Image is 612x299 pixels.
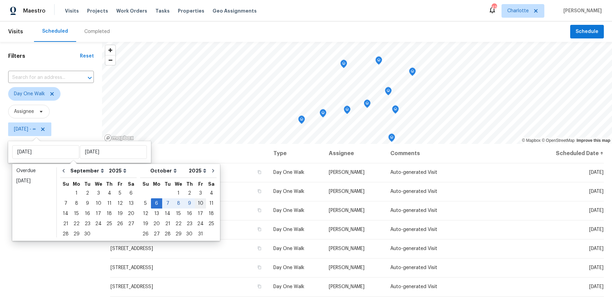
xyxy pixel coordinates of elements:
[82,209,93,219] div: Tue Sep 16 2025
[115,209,125,218] div: 19
[105,45,115,55] button: Zoom in
[82,209,93,218] div: 16
[16,167,52,174] div: Overdue
[390,284,437,289] span: Auto-generated Visit
[104,199,115,208] div: 11
[60,209,71,219] div: Sun Sep 14 2025
[198,182,203,186] abbr: Friday
[589,246,603,251] span: [DATE]
[206,188,217,198] div: 4
[125,188,137,198] div: 6
[256,283,262,289] button: Copy Address
[533,144,604,163] th: Scheduled Date ↑
[71,219,82,229] div: Mon Sep 22 2025
[60,198,71,209] div: Sun Sep 07 2025
[111,284,153,289] span: [STREET_ADDRESS]
[111,265,153,270] span: [STREET_ADDRESS]
[104,198,115,209] div: Thu Sep 11 2025
[82,198,93,209] div: Tue Sep 09 2025
[577,138,610,143] a: Improve this map
[195,209,206,218] div: 17
[140,198,151,209] div: Sun Oct 05 2025
[390,246,437,251] span: Auto-generated Visit
[195,229,206,239] div: 31
[140,199,151,208] div: 5
[208,182,215,186] abbr: Saturday
[71,219,82,229] div: 22
[107,166,128,176] select: Year
[105,55,115,65] span: Zoom out
[184,199,195,208] div: 9
[104,188,115,198] div: 4
[82,219,93,229] div: 23
[173,199,184,208] div: 8
[82,219,93,229] div: Tue Sep 23 2025
[71,188,82,198] div: Mon Sep 01 2025
[140,219,151,229] div: 19
[206,188,217,198] div: Sat Oct 04 2025
[84,182,90,186] abbr: Tuesday
[162,229,173,239] div: Tue Oct 28 2025
[206,209,217,218] div: 18
[151,199,162,208] div: 6
[195,219,206,229] div: Fri Oct 24 2025
[151,209,162,218] div: 13
[522,138,541,143] a: Mapbox
[329,265,364,270] span: [PERSON_NAME]
[329,170,364,175] span: [PERSON_NAME]
[115,219,125,229] div: 26
[95,182,102,186] abbr: Wednesday
[140,219,151,229] div: Sun Oct 19 2025
[329,208,364,213] span: [PERSON_NAME]
[256,245,262,251] button: Copy Address
[85,73,95,83] button: Open
[206,199,217,208] div: 11
[340,60,347,70] div: Map marker
[195,198,206,209] div: Fri Oct 10 2025
[344,106,351,116] div: Map marker
[142,182,149,186] abbr: Sunday
[115,199,125,208] div: 12
[153,182,160,186] abbr: Monday
[561,7,602,14] span: [PERSON_NAME]
[589,284,603,289] span: [DATE]
[173,209,184,219] div: Wed Oct 15 2025
[184,188,195,198] div: 2
[273,265,304,270] span: Day One Walk
[256,264,262,270] button: Copy Address
[576,28,598,36] span: Schedule
[12,145,79,159] input: Start date
[542,138,575,143] a: OpenStreetMap
[273,284,304,289] span: Day One Walk
[82,188,93,198] div: Tue Sep 02 2025
[104,209,115,219] div: Thu Sep 18 2025
[104,188,115,198] div: Thu Sep 04 2025
[63,182,69,186] abbr: Sunday
[125,219,137,229] div: 27
[82,229,93,239] div: Tue Sep 30 2025
[110,144,268,163] th: Address
[155,9,170,13] span: Tasks
[115,209,125,219] div: Fri Sep 19 2025
[175,182,182,186] abbr: Wednesday
[151,229,162,239] div: Mon Oct 27 2025
[206,219,217,229] div: Sat Oct 25 2025
[93,198,104,209] div: Wed Sep 10 2025
[375,56,382,67] div: Map marker
[162,209,173,219] div: Tue Oct 14 2025
[140,229,151,239] div: 26
[115,188,125,198] div: 5
[184,188,195,198] div: Thu Oct 02 2025
[195,188,206,198] div: Fri Oct 03 2025
[390,227,437,232] span: Auto-generated Visit
[71,198,82,209] div: Mon Sep 08 2025
[184,219,195,229] div: Thu Oct 23 2025
[125,219,137,229] div: Sat Sep 27 2025
[60,199,71,208] div: 7
[140,209,151,219] div: Sun Oct 12 2025
[195,209,206,219] div: Fri Oct 17 2025
[256,226,262,232] button: Copy Address
[390,265,437,270] span: Auto-generated Visit
[173,198,184,209] div: Wed Oct 08 2025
